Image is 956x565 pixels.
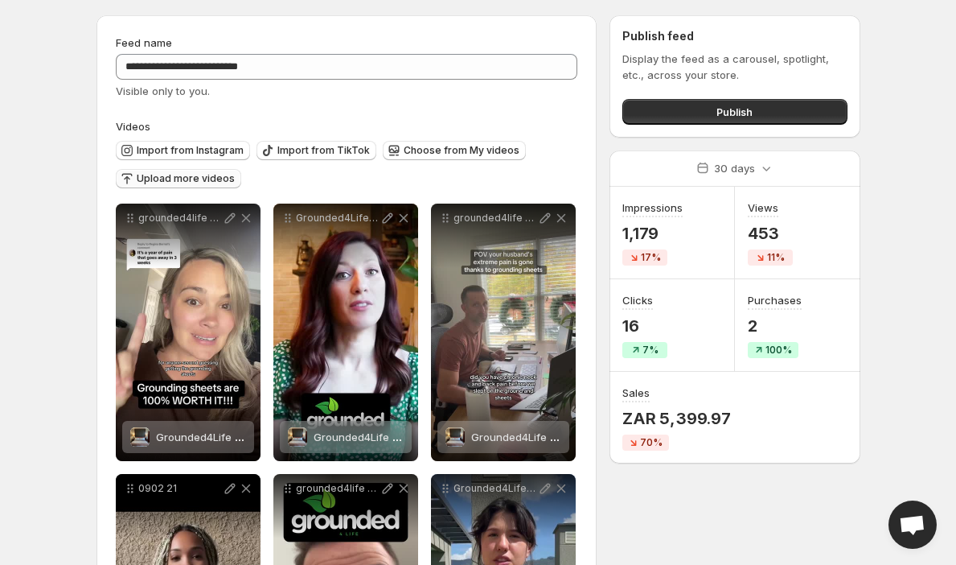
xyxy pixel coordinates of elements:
[714,160,755,176] p: 30 days
[641,251,661,264] span: 17%
[138,212,222,225] p: grounded4life ad 60 FINAL
[431,204,576,461] div: grounded4life ad 33 reviewGrounded4Life SheetGrounded4Life Sheet
[453,212,537,225] p: grounded4life ad 33 review
[748,224,793,243] p: 453
[273,204,418,461] div: Grounded4Life website review video 51 1Grounded4Life SheetGrounded4Life Sheet
[622,200,683,216] h3: Impressions
[622,28,847,44] h2: Publish feed
[640,436,663,449] span: 70%
[137,172,235,185] span: Upload more videos
[748,200,778,216] h3: Views
[622,51,847,83] p: Display the feed as a carousel, spotlight, etc., across your store.
[138,482,222,495] p: 0902 21
[116,36,172,49] span: Feed name
[716,104,753,120] span: Publish
[277,144,370,157] span: Import from TikTok
[256,141,376,160] button: Import from TikTok
[130,427,150,447] img: Grounded4Life Sheet
[453,482,537,495] p: Grounded4Life Website Review Video 6
[116,169,241,188] button: Upload more videos
[296,212,380,225] p: Grounded4Life website review video 51 1
[296,482,380,495] p: grounded4life new review video 3
[383,141,526,160] button: Choose from My videos
[288,427,307,447] img: Grounded4Life Sheet
[314,431,421,443] span: Grounded4Life Sheet
[116,85,210,97] span: Visible only to you.
[116,141,250,160] button: Import from Instagram
[445,427,465,447] img: Grounded4Life Sheet
[622,385,650,401] h3: Sales
[116,204,261,461] div: grounded4life ad 60 FINALGrounded4Life SheetGrounded4Life Sheet
[748,292,802,308] h3: Purchases
[767,251,785,264] span: 11%
[622,224,683,243] p: 1,179
[622,99,847,125] button: Publish
[622,292,653,308] h3: Clicks
[116,120,150,133] span: Videos
[642,344,659,357] span: 7%
[622,316,667,336] p: 16
[471,431,579,443] span: Grounded4Life Sheet
[888,501,937,549] div: Open chat
[404,144,519,157] span: Choose from My videos
[137,144,244,157] span: Import from Instagram
[748,316,802,336] p: 2
[156,431,264,443] span: Grounded4Life Sheet
[622,409,731,428] p: ZAR 5,399.97
[765,344,792,357] span: 100%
